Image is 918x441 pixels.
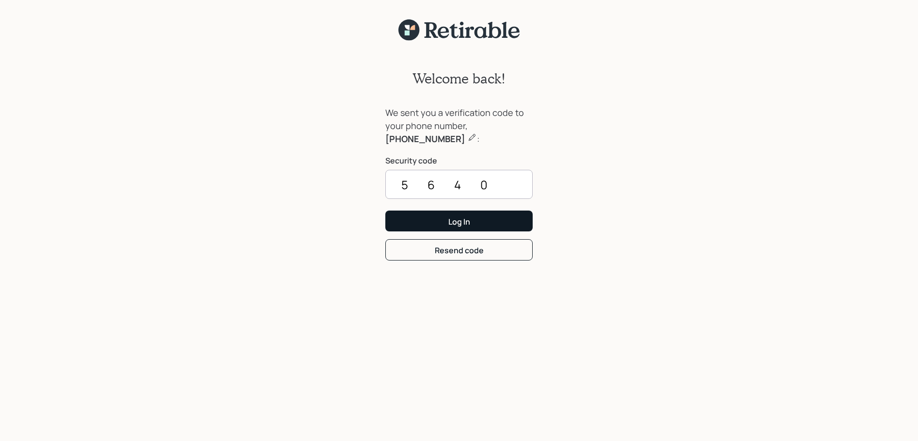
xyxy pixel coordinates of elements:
[385,170,533,199] input: ••••
[412,70,506,87] h2: Welcome back!
[435,245,484,256] div: Resend code
[385,106,533,146] div: We sent you a verification code to your phone number, :
[385,239,533,260] button: Resend code
[385,211,533,231] button: Log In
[448,216,470,227] div: Log In
[385,133,465,145] b: [PHONE_NUMBER]
[385,155,533,166] label: Security code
